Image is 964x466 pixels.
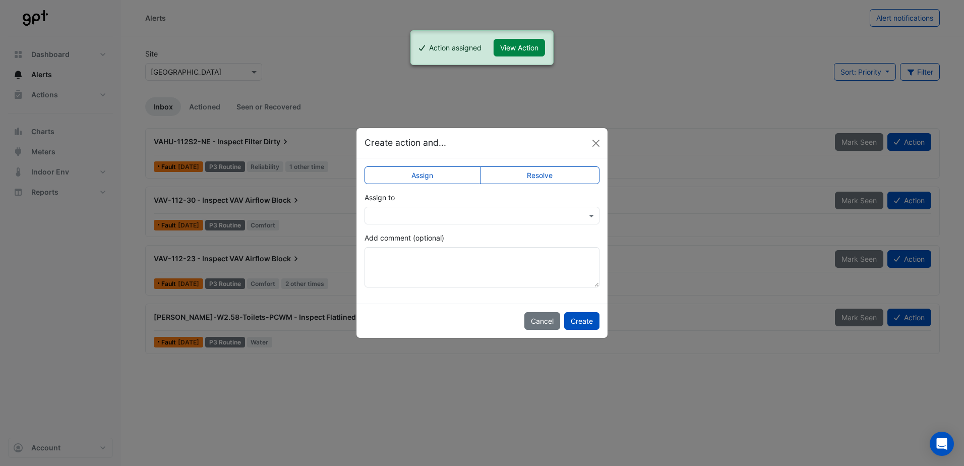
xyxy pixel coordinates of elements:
[365,232,444,243] label: Add comment (optional)
[429,42,481,53] div: Action assigned
[930,432,954,456] div: Open Intercom Messenger
[480,166,600,184] label: Resolve
[588,136,604,151] button: Close
[564,312,599,330] button: Create
[365,136,446,149] h5: Create action and...
[494,39,545,56] button: View Action
[365,166,480,184] label: Assign
[365,192,395,203] label: Assign to
[524,312,560,330] button: Cancel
